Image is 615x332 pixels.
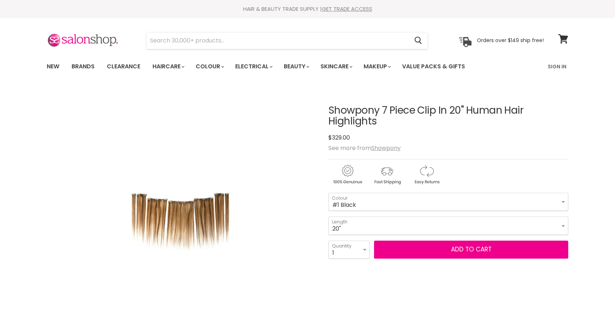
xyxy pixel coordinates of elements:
[41,59,65,74] a: New
[41,56,507,77] ul: Main menu
[374,241,568,259] button: Add to cart
[371,144,401,152] a: Showpony
[328,164,366,186] img: genuine.gif
[368,164,406,186] img: shipping.gif
[328,133,350,142] span: $329.00
[328,105,568,127] h1: Showpony 7 Piece Clip In 20" Human Hair Highlights
[190,59,228,74] a: Colour
[118,126,244,316] img: Showpony 7 Piece Clip In 20" Human Hair Highlights
[101,59,146,74] a: Clearance
[407,164,446,186] img: returns.gif
[543,59,571,74] a: Sign In
[315,59,357,74] a: Skincare
[38,56,577,77] nav: Main
[146,32,428,49] form: Product
[230,59,277,74] a: Electrical
[477,37,544,44] p: Orders over $149 ship free!
[358,59,395,74] a: Makeup
[328,241,370,259] select: Quantity
[146,32,409,49] input: Search
[147,59,189,74] a: Haircare
[38,5,577,13] div: HAIR & BEAUTY TRADE SUPPLY |
[451,245,492,254] span: Add to cart
[322,5,372,13] a: GET TRADE ACCESS
[278,59,314,74] a: Beauty
[409,32,428,49] button: Search
[397,59,470,74] a: Value Packs & Gifts
[66,59,100,74] a: Brands
[328,144,401,152] span: See more from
